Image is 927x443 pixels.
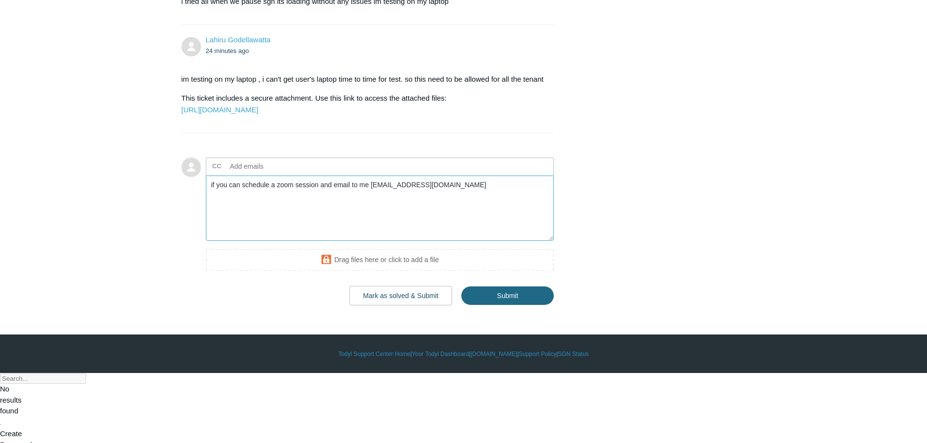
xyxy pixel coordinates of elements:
button: Mark as solved & Submit [349,286,452,305]
p: im testing on my laptop , i can't get user's laptop time to time for test. so this need to be all... [182,73,545,85]
textarea: Add your reply [206,176,554,241]
p: This ticket includes a secure attachment. Use this link to access the attached files: [182,92,545,116]
a: Support Policy [519,350,556,358]
input: Add emails [226,159,331,174]
a: [URL][DOMAIN_NAME] [182,106,258,114]
a: Lahiru Godellawatta [206,35,271,44]
time: 08/18/2025, 11:22 [206,47,249,54]
a: Todyl Support Center Home [338,350,410,358]
label: CC [212,159,221,174]
input: Submit [461,286,554,305]
div: | | | | [182,350,746,358]
a: SGN Status [558,350,589,358]
a: [DOMAIN_NAME] [471,350,517,358]
a: Your Todyl Dashboard [412,350,469,358]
